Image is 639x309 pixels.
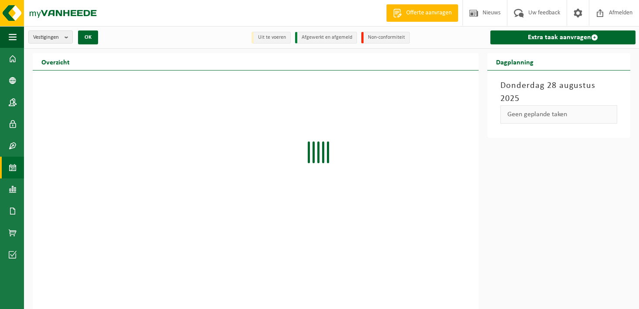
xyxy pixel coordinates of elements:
[361,32,410,44] li: Non-conformiteit
[33,31,61,44] span: Vestigingen
[500,105,617,124] div: Geen geplande taken
[404,9,454,17] span: Offerte aanvragen
[386,4,458,22] a: Offerte aanvragen
[28,30,73,44] button: Vestigingen
[33,53,78,70] h2: Overzicht
[295,32,357,44] li: Afgewerkt en afgemeld
[500,79,617,105] h3: Donderdag 28 augustus 2025
[487,53,542,70] h2: Dagplanning
[490,30,636,44] a: Extra taak aanvragen
[252,32,291,44] li: Uit te voeren
[78,30,98,44] button: OK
